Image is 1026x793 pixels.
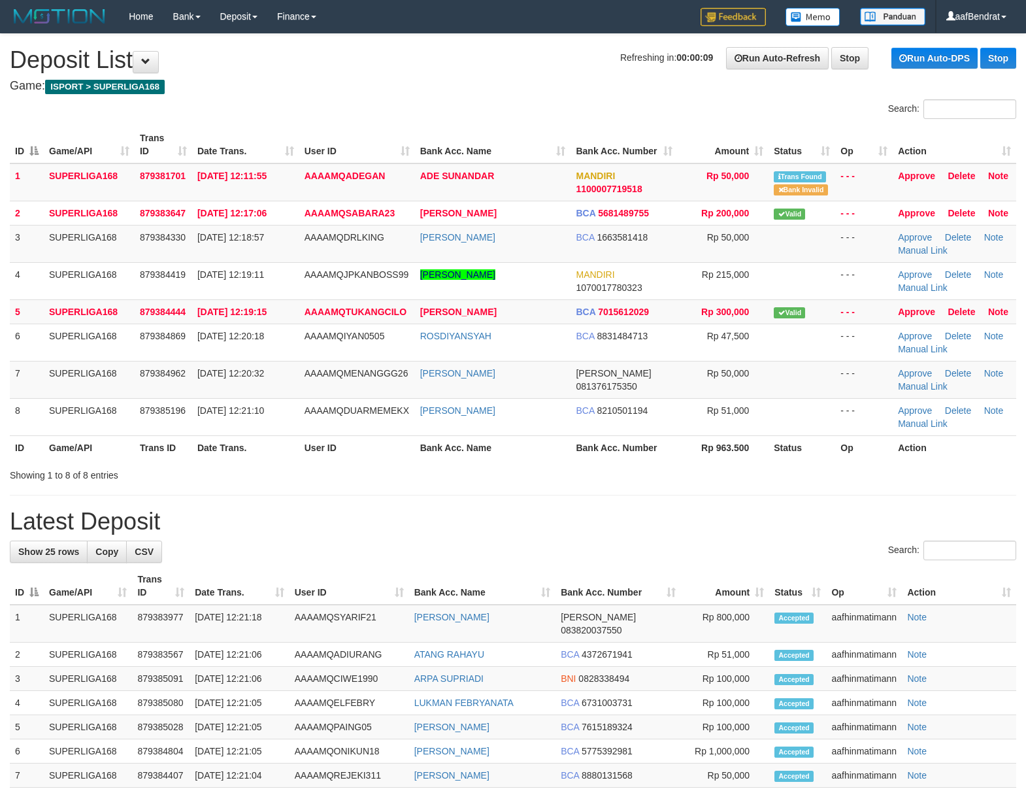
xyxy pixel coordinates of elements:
[582,698,633,708] span: Copy 6731003731 to clipboard
[44,299,135,324] td: SUPERLIGA168
[678,126,769,163] th: Amount: activate to sort column ascending
[197,232,264,243] span: [DATE] 12:18:57
[907,673,927,684] a: Note
[44,567,132,605] th: Game/API: activate to sort column ascending
[140,232,186,243] span: 879384330
[561,625,621,635] span: Copy 083820037550 to clipboard
[786,8,840,26] img: Button%20Memo.svg
[409,567,555,605] th: Bank Acc. Name: activate to sort column ascending
[707,368,750,379] span: Rp 50,000
[701,307,749,317] span: Rp 300,000
[420,171,495,181] a: ADE SUNANDAR
[898,381,948,392] a: Manual Link
[414,612,489,622] a: [PERSON_NAME]
[898,208,935,218] a: Approve
[44,398,135,435] td: SUPERLIGA168
[988,307,1008,317] a: Note
[774,171,826,182] span: Similar transaction found
[87,541,127,563] a: Copy
[597,405,648,416] span: Copy 8210501194 to clipboard
[305,405,409,416] span: AAAAMQDUARMEMEKX
[898,331,932,341] a: Approve
[10,299,44,324] td: 5
[582,722,633,732] span: Copy 7615189324 to clipboard
[774,184,827,195] span: Bank is not match
[898,405,932,416] a: Approve
[582,770,633,781] span: Copy 8880131568 to clipboard
[44,643,132,667] td: SUPERLIGA168
[190,605,290,643] td: [DATE] 12:21:18
[835,262,893,299] td: - - -
[414,673,484,684] a: ARPA SUPRIADI
[305,307,406,317] span: AAAAMQTUKANGCILO
[769,126,835,163] th: Status: activate to sort column ascending
[561,698,579,708] span: BCA
[44,605,132,643] td: SUPERLIGA168
[681,715,769,739] td: Rp 100,000
[10,126,44,163] th: ID: activate to sort column descending
[44,324,135,361] td: SUPERLIGA168
[190,739,290,764] td: [DATE] 12:21:05
[681,667,769,691] td: Rp 100,000
[290,764,409,788] td: AAAAMQREJEKI311
[571,126,678,163] th: Bank Acc. Number: activate to sort column ascending
[561,722,579,732] span: BCA
[10,435,44,460] th: ID
[290,715,409,739] td: AAAAMQPAING05
[893,126,1016,163] th: Action: activate to sort column ascending
[891,48,978,69] a: Run Auto-DPS
[576,269,614,280] span: MANDIRI
[620,52,713,63] span: Refreshing in:
[898,171,935,181] a: Approve
[826,605,902,643] td: aafhinmatimann
[769,567,826,605] th: Status: activate to sort column ascending
[140,269,186,280] span: 879384419
[10,361,44,398] td: 7
[18,547,79,557] span: Show 25 rows
[10,691,44,715] td: 4
[44,163,135,201] td: SUPERLIGA168
[420,405,495,416] a: [PERSON_NAME]
[561,746,579,756] span: BCA
[597,331,648,341] span: Copy 8831484713 to clipboard
[44,435,135,460] th: Game/API
[44,715,132,739] td: SUPERLIGA168
[576,381,637,392] span: Copy 081376175350 to clipboard
[888,99,1016,119] label: Search:
[299,126,415,163] th: User ID: activate to sort column ascending
[945,405,971,416] a: Delete
[197,368,264,379] span: [DATE] 12:20:32
[305,331,385,341] span: AAAAMQIYAN0505
[415,435,571,460] th: Bank Acc. Name
[678,435,769,460] th: Rp 963.500
[132,667,190,691] td: 879385091
[582,746,633,756] span: Copy 5775392981 to clipboard
[835,126,893,163] th: Op: activate to sort column ascending
[576,171,615,181] span: MANDIRI
[826,739,902,764] td: aafhinmatimann
[197,208,267,218] span: [DATE] 12:17:06
[305,232,384,243] span: AAAAMQDRLKING
[835,201,893,225] td: - - -
[197,171,267,181] span: [DATE] 12:11:55
[561,649,579,660] span: BCA
[888,541,1016,560] label: Search:
[681,691,769,715] td: Rp 100,000
[197,405,264,416] span: [DATE] 12:21:10
[132,715,190,739] td: 879385028
[707,405,750,416] span: Rp 51,000
[10,163,44,201] td: 1
[561,612,636,622] span: [PERSON_NAME]
[826,764,902,788] td: aafhinmatimann
[561,673,576,684] span: BNI
[561,770,579,781] span: BCA
[140,307,186,317] span: 879384444
[10,324,44,361] td: 6
[898,344,948,354] a: Manual Link
[576,307,595,317] span: BCA
[10,464,418,482] div: Showing 1 to 8 of 8 entries
[835,163,893,201] td: - - -
[898,269,932,280] a: Approve
[135,126,192,163] th: Trans ID: activate to sort column ascending
[898,245,948,256] a: Manual Link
